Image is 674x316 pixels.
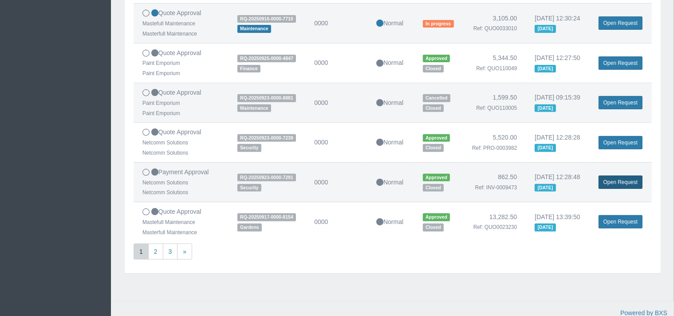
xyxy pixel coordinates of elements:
span: Approved [423,134,450,142]
small: Ref: QUO0023230 [473,224,517,230]
td: 0000 [305,4,367,43]
span: [DATE] [535,65,556,72]
td: [DATE] 12:27:50 [526,43,589,83]
small: Ref: QUO0033010 [473,25,517,32]
td: Quote Approval [134,4,229,43]
span: Closed [423,224,444,231]
td: Normal [367,4,414,43]
td: Normal [367,162,414,202]
span: In progress [423,20,454,28]
span: Maintenance [237,104,271,112]
span: RQ-20250916-0000-7710 [237,15,296,23]
td: 0000 [305,202,367,242]
small: Mastefull Maintenance [142,219,195,225]
a: 3 [163,244,178,260]
small: Paint Emporium [142,110,180,116]
small: Masterfull Maintenance [142,229,197,236]
span: [DATE] [535,25,556,32]
span: RQ-20250925-0000-4847 [237,55,296,62]
small: Paint Emporium [142,60,180,66]
span: [DATE] [535,104,556,112]
td: Normal [367,43,414,83]
small: Paint Emporium [142,70,180,76]
td: Quote Approval [134,202,229,242]
span: RQ-20250917-0000-8154 [237,213,296,221]
span: Approved [423,55,450,62]
td: [DATE] 13:39:50 [526,202,589,242]
small: Mastefull Maintenance [142,20,195,27]
small: Netcomm Solutions [142,180,188,186]
td: 5,344.50 [463,43,526,83]
span: Security [237,184,261,192]
span: Closed [423,184,444,192]
span: Closed [423,104,444,112]
span: Finance [237,65,260,72]
td: [DATE] 12:28:28 [526,123,589,162]
small: Netcomm Solutions [142,189,188,196]
small: Netcomm Solutions [142,140,188,146]
td: 5,520.00 [463,123,526,162]
a: Open Request [599,56,642,70]
span: 1 [134,244,149,260]
span: Security [237,144,261,152]
span: Closed [423,144,444,152]
td: Quote Approval [134,123,229,162]
span: [DATE] [535,144,556,152]
td: 3,105.00 [463,4,526,43]
td: Normal [367,83,414,123]
td: 0000 [305,123,367,162]
a: Open Request [599,215,642,228]
span: RQ-20250923-0000-7291 [237,174,296,181]
a: Open Request [599,176,642,189]
td: 13,282.50 [463,202,526,242]
span: Approved [423,213,450,221]
td: 1,599.50 [463,83,526,123]
small: Ref: PRO-0003982 [472,145,517,151]
span: Approved [423,174,450,181]
td: 0000 [305,43,367,83]
td: [DATE] 12:28:48 [526,162,589,202]
td: Normal [367,123,414,162]
td: Normal [367,202,414,242]
span: Cancelled [423,94,450,102]
td: 0000 [305,83,367,123]
span: RQ-20250923-0000-8881 [237,94,296,102]
a: » [177,244,192,260]
small: Ref: INV-0009473 [475,184,517,191]
a: Open Request [599,96,642,109]
span: RQ-20250923-0000-7239 [237,134,296,142]
td: [DATE] 12:30:24 [526,4,589,43]
small: Netcomm Solutions [142,150,188,156]
span: [DATE] [535,224,556,231]
a: 2 [148,244,163,260]
small: Ref: QUO110005 [476,105,517,111]
td: [DATE] 09:15:39 [526,83,589,123]
td: Payment Approval [134,162,229,202]
td: Quote Approval [134,83,229,123]
a: Open Request [599,136,642,149]
td: Quote Approval [134,43,229,83]
span: Closed [423,65,444,72]
small: Ref: QUO110049 [476,65,517,72]
td: 862.50 [463,162,526,202]
small: Paint Emporium [142,100,180,106]
span: Maintenance [237,25,271,32]
small: Masterfull Maintenance [142,31,197,37]
td: 0000 [305,162,367,202]
span: [DATE] [535,184,556,192]
a: Open Request [599,16,642,30]
span: Gardens [237,224,262,231]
